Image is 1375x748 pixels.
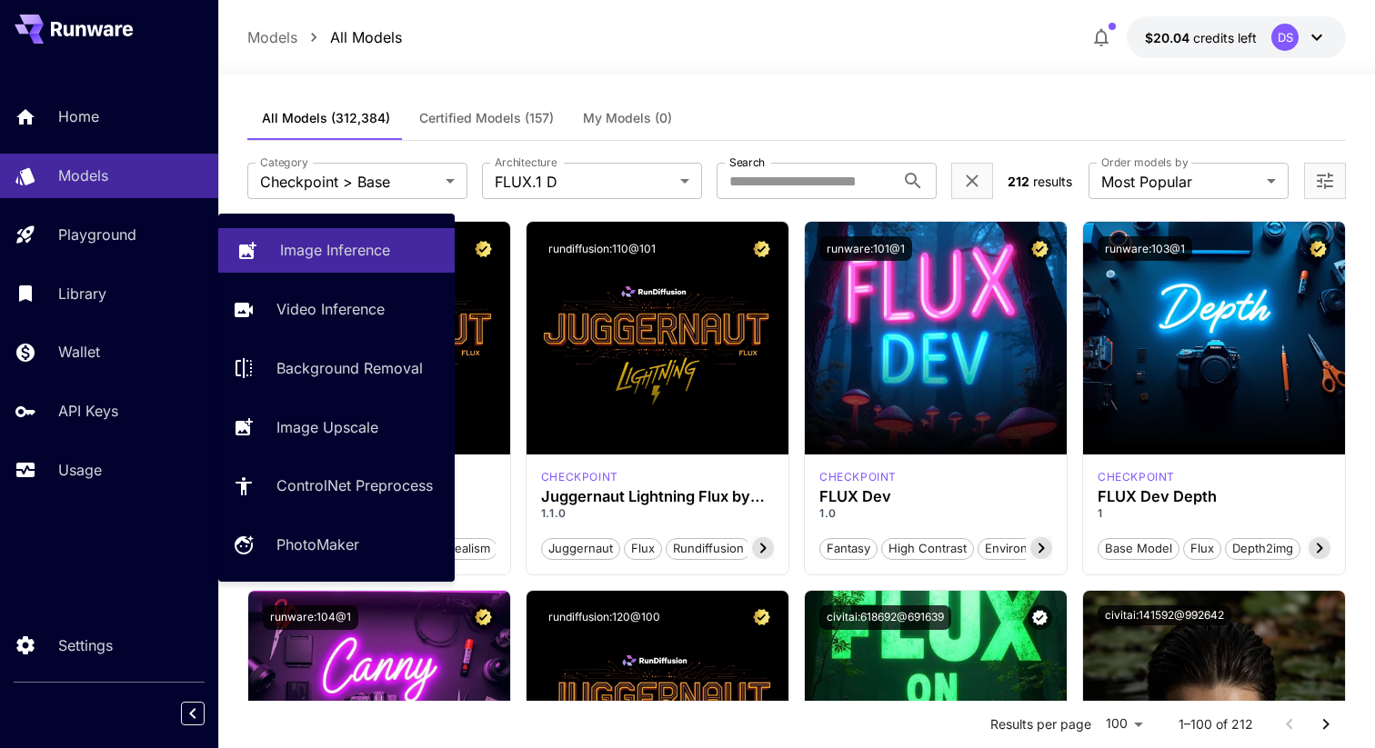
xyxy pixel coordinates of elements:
p: 1–100 of 212 [1179,715,1253,733]
h3: FLUX Dev [819,488,1052,505]
span: My Models (0) [583,110,672,126]
p: Usage [58,459,102,481]
p: checkpoint [1098,469,1175,485]
span: 212 [1008,174,1029,189]
p: Image Inference [280,239,390,261]
span: flux [625,540,661,558]
a: Image Upscale [218,404,455,449]
div: Collapse sidebar [195,697,218,730]
span: results [1033,174,1072,189]
span: rundiffusion [667,540,750,558]
span: credits left [1193,30,1257,45]
button: Open more filters [1314,170,1336,193]
p: 1 [1098,505,1330,522]
button: Collapse sidebar [181,702,205,725]
label: Architecture [495,155,557,170]
p: Playground [58,224,136,245]
button: runware:101@1 [819,236,912,261]
p: Image Upscale [276,416,378,438]
p: API Keys [58,400,118,422]
a: PhotoMaker [218,523,455,567]
a: ControlNet Preprocess [218,464,455,508]
div: DS [1271,24,1299,51]
p: All Models [330,26,402,48]
span: All Models (312,384) [262,110,390,126]
span: Base model [1099,540,1179,558]
span: depth2img [1226,540,1300,558]
div: FLUX.1 D [1098,469,1175,485]
p: checkpoint [541,469,618,485]
p: Wallet [58,341,100,363]
p: Background Removal [276,357,423,379]
button: runware:103@1 [1098,236,1192,261]
p: 1.0 [819,505,1052,522]
label: Search [729,155,765,170]
p: 1.1.0 [541,505,774,522]
p: Library [58,283,106,304]
button: Certified Model – Vetted for best performance and includes a commercial license. [1306,236,1330,261]
div: 100 [1099,711,1149,737]
div: FLUX.1 D [541,469,618,485]
span: juggernaut [542,540,619,558]
p: ControlNet Preprocess [276,474,433,496]
span: Fantasy [820,540,877,558]
div: $20.038 [1145,28,1257,47]
button: Certified Model – Vetted for best performance and includes a commercial license. [749,236,774,261]
label: Category [260,155,308,170]
div: FLUX.1 D [819,469,897,485]
button: Certified Model – Vetted for best performance and includes a commercial license. [749,605,774,630]
p: checkpoint [819,469,897,485]
button: rundiffusion:120@100 [541,605,667,630]
span: $20.04 [1145,30,1193,45]
span: Certified Models (157) [419,110,554,126]
h3: FLUX Dev Depth [1098,488,1330,505]
p: PhotoMaker [276,534,359,555]
button: rundiffusion:110@101 [541,236,663,261]
a: Background Removal [218,346,455,391]
button: Certified Model – Vetted for best performance and includes a commercial license. [471,605,496,630]
span: High Contrast [882,540,973,558]
button: Certified Model – Vetted for best performance and includes a commercial license. [471,236,496,261]
button: Clear filters (2) [961,170,983,193]
button: Go to next page [1308,706,1344,743]
button: Verified working [1028,605,1052,630]
span: Flux [1184,540,1220,558]
p: Models [247,26,297,48]
nav: breadcrumb [247,26,402,48]
p: Results per page [990,715,1091,733]
h3: Juggernaut Lightning Flux by RunDiffusion [541,488,774,505]
button: civitai:618692@691639 [819,605,951,630]
p: Home [58,105,99,127]
p: Video Inference [276,298,385,320]
button: Certified Model – Vetted for best performance and includes a commercial license. [1028,236,1052,261]
button: civitai:141592@992642 [1098,605,1231,625]
a: Video Inference [218,287,455,332]
label: Order models by [1101,155,1188,170]
span: Checkpoint > Base [260,171,438,193]
button: $20.038 [1127,16,1346,58]
span: Environment [979,540,1062,558]
button: runware:104@1 [263,605,358,630]
span: FLUX.1 D [495,171,673,193]
p: Settings [58,634,113,656]
a: Image Inference [218,228,455,273]
p: Models [58,165,108,186]
span: Most Popular [1101,171,1260,193]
